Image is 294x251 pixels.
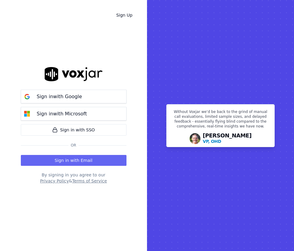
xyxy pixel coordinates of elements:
[21,172,126,184] div: By signing in you agree to our &
[40,178,69,184] button: Privacy Policy
[111,10,137,21] a: Sign Up
[21,107,126,121] button: Sign inwith Microsoft
[21,124,126,136] a: Sign in with SSO
[37,110,87,117] p: Sign in with Microsoft
[170,109,271,131] p: Without Voxjar we’d be back to the grind of manual call evaluations, limited sample sizes, and de...
[45,67,103,81] img: logo
[72,178,107,184] button: Terms of Service
[190,133,200,144] img: Avatar
[21,155,126,166] button: Sign in with Email
[21,108,33,120] img: microsoft Sign in button
[203,133,252,144] div: [PERSON_NAME]
[37,93,82,100] p: Sign in with Google
[21,91,33,103] img: google Sign in button
[21,90,126,103] button: Sign inwith Google
[69,143,79,148] span: Or
[203,138,221,144] p: VP, OHD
